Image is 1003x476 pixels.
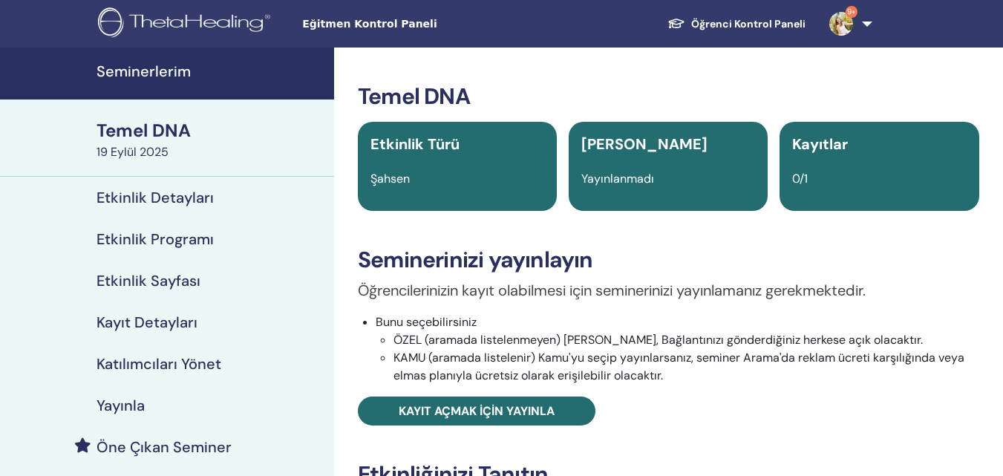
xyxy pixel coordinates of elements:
font: Temel DNA [97,119,191,142]
font: Yayınla [97,396,145,415]
font: KAMU (aramada listelenir) Kamu'yu seçip yayınlarsanız, seminer Arama'da reklam ücreti karşılığınd... [393,350,964,383]
font: Öğrencilerinizin kayıt olabilmesi için seminerinizi yayınlamanız gerekmektedir. [358,281,866,300]
font: Kayıt açmak için yayınla [399,403,555,419]
font: Etkinlik Programı [97,229,214,249]
font: Etkinlik Sayfası [97,271,200,290]
font: Etkinlik Türü [370,134,460,154]
font: 19 Eylül 2025 [97,144,169,160]
font: Öğrenci Kontrol Paneli [691,17,806,30]
font: Şahsen [370,171,410,186]
a: Kayıt açmak için yayınla [358,397,595,426]
font: ÖZEL (aramada listelenmeyen) [PERSON_NAME], Bağlantınızı gönderdiğiniz herkese açık olacaktır. [393,332,923,348]
font: Öne Çıkan Seminer [97,437,232,457]
font: Seminerlerim [97,62,191,81]
font: Bunu seçebilirsiniz [376,314,477,330]
font: Eğitmen Kontrol Paneli [302,18,437,30]
font: Katılımcıları Yönet [97,354,221,374]
font: 0/1 [792,171,808,186]
font: 9+ [847,7,856,16]
a: Temel DNA19 Eylül 2025 [88,118,334,161]
a: Öğrenci Kontrol Paneli [656,10,817,38]
font: Etkinlik Detayları [97,188,214,207]
font: Yayınlanmadı [581,171,654,186]
img: graduation-cap-white.svg [667,17,685,30]
img: logo.png [98,7,275,41]
font: Kayıt Detayları [97,313,197,332]
img: default.jpg [829,12,853,36]
font: Seminerinizi yayınlayın [358,245,593,274]
font: Kayıtlar [792,134,848,154]
font: [PERSON_NAME] [581,134,708,154]
font: Temel DNA [358,82,470,111]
